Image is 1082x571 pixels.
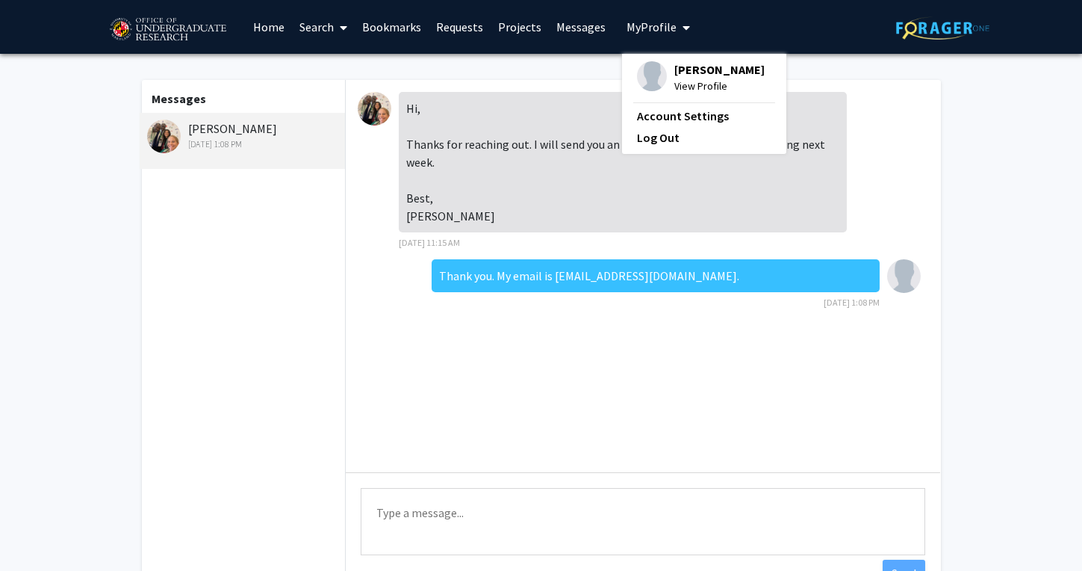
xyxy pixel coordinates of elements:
[896,16,989,40] img: ForagerOne Logo
[674,61,765,78] span: [PERSON_NAME]
[399,92,847,232] div: Hi, Thanks for reaching out. I will send you an invite to our lab meetings starting next week. Be...
[361,488,925,555] textarea: Message
[637,61,765,94] div: Profile Picture[PERSON_NAME]View Profile
[674,78,765,94] span: View Profile
[626,19,677,34] span: My Profile
[147,138,342,151] div: [DATE] 1:08 PM
[358,92,391,126] img: Heather Wipfli
[549,1,613,53] a: Messages
[105,11,231,49] img: University of Maryland Logo
[11,504,63,560] iframe: Chat
[824,297,880,308] span: [DATE] 1:08 PM
[399,237,460,248] span: [DATE] 11:15 AM
[491,1,549,53] a: Projects
[637,107,771,125] a: Account Settings
[887,259,921,293] img: Cordellia Maxam
[429,1,491,53] a: Requests
[147,120,342,151] div: [PERSON_NAME]
[637,61,667,91] img: Profile Picture
[432,259,880,292] div: Thank you. My email is [EMAIL_ADDRESS][DOMAIN_NAME].
[152,91,206,106] b: Messages
[292,1,355,53] a: Search
[147,120,181,153] img: Heather Wipfli
[637,129,771,146] a: Log Out
[246,1,292,53] a: Home
[355,1,429,53] a: Bookmarks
